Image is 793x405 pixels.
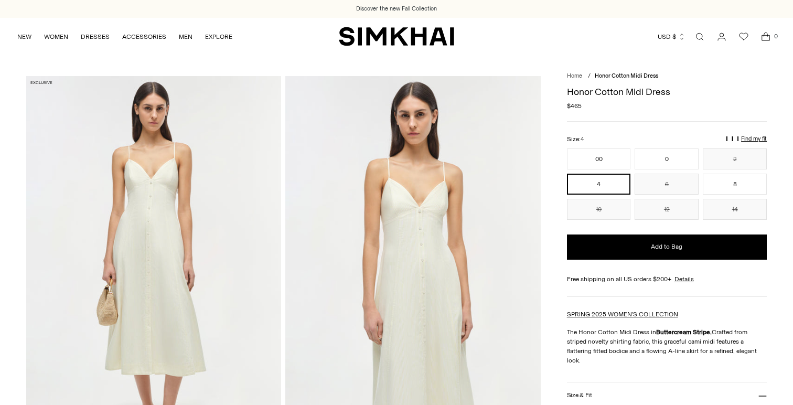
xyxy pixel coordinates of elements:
[656,328,712,336] strong: Buttercream Stripe.
[711,26,732,47] a: Go to the account page
[567,72,767,81] nav: breadcrumbs
[567,199,631,220] button: 10
[567,311,678,318] a: SPRING 2025 WOMEN'S COLLECTION
[658,25,685,48] button: USD $
[567,274,767,284] div: Free shipping on all US orders $200+
[179,25,192,48] a: MEN
[771,31,780,41] span: 0
[567,134,584,144] label: Size:
[339,26,454,47] a: SIMKHAI
[651,242,682,251] span: Add to Bag
[17,25,31,48] a: NEW
[689,26,710,47] a: Open search modal
[567,101,582,111] span: $465
[733,26,754,47] a: Wishlist
[635,174,699,195] button: 6
[635,199,699,220] button: 12
[595,72,658,79] span: Honor Cotton Midi Dress
[122,25,166,48] a: ACCESSORIES
[588,72,591,81] div: /
[567,235,767,260] button: Add to Bag
[755,26,776,47] a: Open cart modal
[567,72,582,79] a: Home
[567,392,592,399] h3: Size & Fit
[81,25,110,48] a: DRESSES
[674,274,694,284] a: Details
[703,199,767,220] button: 14
[567,87,767,97] h1: Honor Cotton Midi Dress
[205,25,232,48] a: EXPLORE
[44,25,68,48] a: WOMEN
[703,148,767,169] button: 2
[567,327,767,365] p: The Honor Cotton Midi Dress in Crafted from striped novelty shirting fabric, this graceful cami m...
[567,174,631,195] button: 4
[703,174,767,195] button: 8
[567,148,631,169] button: 00
[635,148,699,169] button: 0
[581,136,584,143] span: 4
[356,5,437,13] a: Discover the new Fall Collection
